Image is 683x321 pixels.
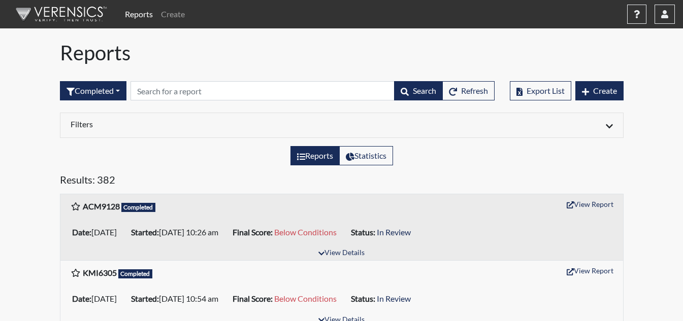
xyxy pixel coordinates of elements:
li: [DATE] 10:54 am [127,291,229,307]
b: Status: [351,227,375,237]
b: Final Score: [233,294,273,303]
span: Below Conditions [274,294,337,303]
input: Search by Registration ID, Interview Number, or Investigation Name. [131,81,395,100]
button: Completed [60,81,126,100]
span: Below Conditions [274,227,337,237]
li: [DATE] 10:26 am [127,224,229,240]
div: Click to expand/collapse filters [63,119,621,131]
h6: Filters [71,119,334,129]
b: Date: [72,294,91,303]
b: Started: [131,227,159,237]
b: Final Score: [233,227,273,237]
button: View Report [562,263,618,278]
li: [DATE] [68,224,127,240]
a: Create [157,4,189,24]
div: Filter by interview status [60,81,126,100]
li: [DATE] [68,291,127,307]
b: Status: [351,294,375,303]
h5: Results: 382 [60,173,624,190]
h1: Reports [60,41,624,65]
button: Search [394,81,443,100]
span: Refresh [461,86,488,95]
label: View the list of reports [290,146,340,165]
button: View Details [314,246,369,260]
span: Completed [121,203,156,212]
span: Completed [118,269,153,278]
span: In Review [377,227,411,237]
span: Search [413,86,436,95]
b: KMI6305 [83,268,117,277]
button: View Report [562,196,618,212]
span: In Review [377,294,411,303]
button: Refresh [442,81,495,100]
a: Reports [121,4,157,24]
span: Export List [527,86,565,95]
b: ACM9128 [83,201,120,211]
button: Export List [510,81,571,100]
button: Create [575,81,624,100]
b: Started: [131,294,159,303]
label: View statistics about completed interviews [339,146,393,165]
span: Create [593,86,617,95]
b: Date: [72,227,91,237]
